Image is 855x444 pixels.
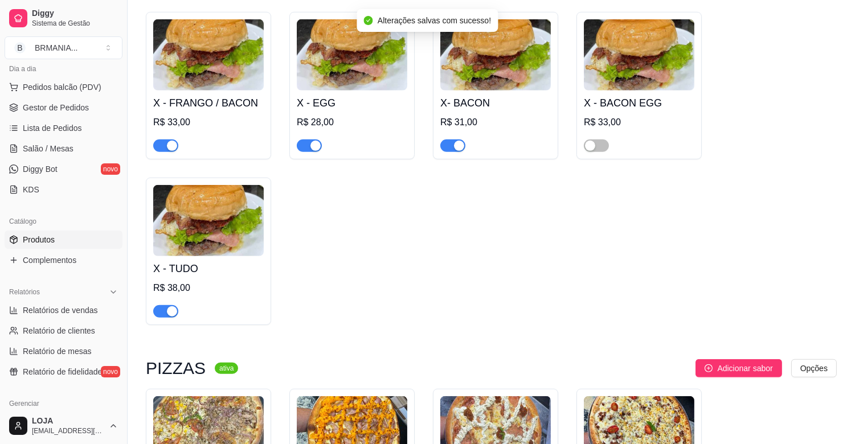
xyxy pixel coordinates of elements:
[297,19,407,91] img: product-image
[5,160,122,178] a: Diggy Botnovo
[23,122,82,134] span: Lista de Pedidos
[23,305,98,316] span: Relatórios de vendas
[440,19,551,91] img: product-image
[5,139,122,158] a: Salão / Mesas
[5,412,122,439] button: LOJA[EMAIL_ADDRESS][DOMAIN_NAME]
[23,325,95,336] span: Relatório de clientes
[5,180,122,199] a: KDS
[440,116,551,129] div: R$ 31,00
[23,184,39,195] span: KDS
[5,78,122,96] button: Pedidos balcão (PDV)
[696,359,782,377] button: Adicionar sabor
[5,212,122,231] div: Catálogo
[717,362,772,375] span: Adicionar sabor
[32,416,104,426] span: LOJA
[5,322,122,340] a: Relatório de clientes
[23,81,101,93] span: Pedidos balcão (PDV)
[364,16,373,25] span: check-circle
[153,95,264,111] h4: X - FRANGO / BACON
[153,19,264,91] img: product-image
[5,60,122,78] div: Dia a dia
[800,362,828,375] span: Opções
[705,364,713,372] span: plus-circle
[5,98,122,117] a: Gestor de Pedidos
[14,42,26,54] span: B
[791,359,837,377] button: Opções
[35,42,77,54] div: BRMANIA ...
[215,363,238,374] sup: ativa
[23,234,55,245] span: Produtos
[297,95,407,111] h4: X - EGG
[23,346,92,357] span: Relatório de mesas
[5,394,122,413] div: Gerenciar
[23,254,76,266] span: Complementos
[32,426,104,435] span: [EMAIL_ADDRESS][DOMAIN_NAME]
[5,36,122,59] button: Select a team
[5,342,122,360] a: Relatório de mesas
[23,366,102,377] span: Relatório de fidelidade
[23,143,73,154] span: Salão / Mesas
[153,261,264,277] h4: X - TUDO
[5,301,122,319] a: Relatórios de vendas
[9,287,40,297] span: Relatórios
[146,361,206,375] h3: PIZZAS
[5,5,122,32] a: DiggySistema de Gestão
[5,119,122,137] a: Lista de Pedidos
[440,95,551,111] h4: X- BACON
[584,95,694,111] h4: X - BACON EGG
[297,116,407,129] div: R$ 28,00
[153,281,264,295] div: R$ 38,00
[5,363,122,381] a: Relatório de fidelidadenovo
[5,231,122,249] a: Produtos
[32,19,118,28] span: Sistema de Gestão
[378,16,491,25] span: Alterações salvas com sucesso!
[584,19,694,91] img: product-image
[153,116,264,129] div: R$ 33,00
[23,102,89,113] span: Gestor de Pedidos
[32,9,118,19] span: Diggy
[5,251,122,269] a: Complementos
[584,116,694,129] div: R$ 33,00
[23,163,58,175] span: Diggy Bot
[153,185,264,256] img: product-image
